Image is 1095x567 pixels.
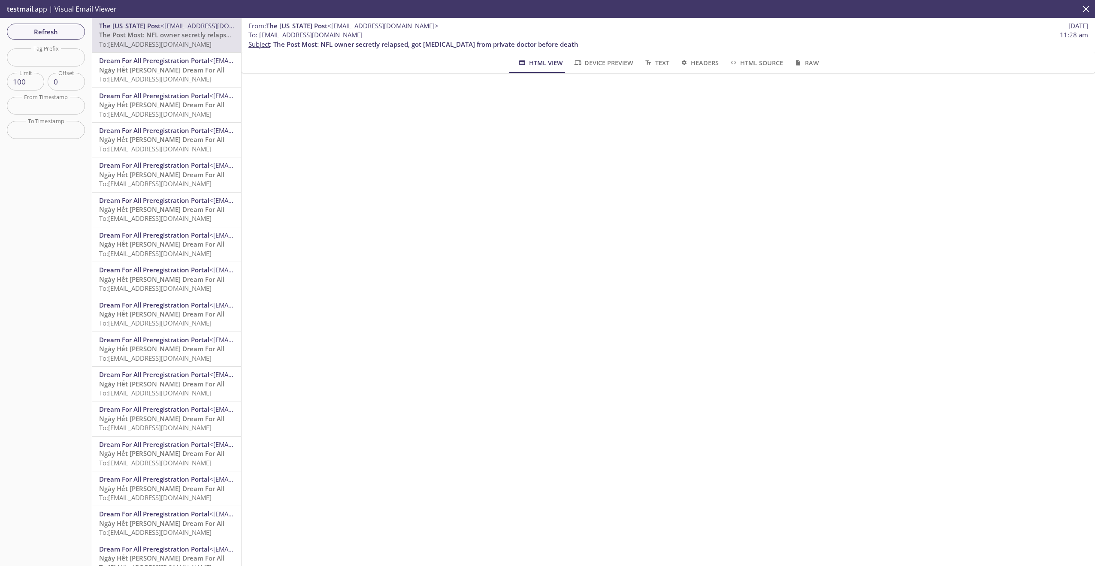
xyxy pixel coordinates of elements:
span: To: [EMAIL_ADDRESS][DOMAIN_NAME] [99,179,212,188]
span: <[EMAIL_ADDRESS][DOMAIN_NAME]> [209,56,321,65]
span: To: [EMAIL_ADDRESS][DOMAIN_NAME] [99,493,212,502]
span: : [EMAIL_ADDRESS][DOMAIN_NAME] [248,30,363,39]
span: Ngày Hết [PERSON_NAME] Dream For All [99,275,224,283]
span: Dream For All Preregistration Portal [99,126,209,135]
div: Dream For All Preregistration Portal<[EMAIL_ADDRESS][DOMAIN_NAME]>Ngày Hết [PERSON_NAME] Dream Fo... [92,157,241,192]
span: <[EMAIL_ADDRESS][DOMAIN_NAME]> [209,405,321,413]
div: Dream For All Preregistration Portal<[EMAIL_ADDRESS][DOMAIN_NAME]>Ngày Hết [PERSON_NAME] Dream Fo... [92,123,241,157]
span: Ngày Hết [PERSON_NAME] Dream For All [99,519,224,528]
span: HTML Source [729,57,783,68]
span: Device Preview [573,57,633,68]
span: Dream For All Preregistration Portal [99,335,209,344]
span: Dream For All Preregistration Portal [99,405,209,413]
div: Dream For All Preregistration Portal<[EMAIL_ADDRESS][DOMAIN_NAME]>Ngày Hết [PERSON_NAME] Dream Fo... [92,506,241,540]
div: Dream For All Preregistration Portal<[EMAIL_ADDRESS][DOMAIN_NAME]>Ngày Hết [PERSON_NAME] Dream Fo... [92,297,241,332]
div: Dream For All Preregistration Portal<[EMAIL_ADDRESS][DOMAIN_NAME]>Ngày Hết [PERSON_NAME] Dream Fo... [92,88,241,122]
span: 11:28 am [1060,30,1088,39]
span: Dream For All Preregistration Portal [99,196,209,205]
span: Dream For All Preregistration Portal [99,301,209,309]
span: The Post Most: NFL owner secretly relapsed, got [MEDICAL_DATA] from private doctor before death [273,40,578,48]
span: HTML View [517,57,563,68]
span: Dream For All Preregistration Portal [99,475,209,483]
div: Dream For All Preregistration Portal<[EMAIL_ADDRESS][DOMAIN_NAME]>Ngày Hết [PERSON_NAME] Dream Fo... [92,471,241,506]
div: Dream For All Preregistration Portal<[EMAIL_ADDRESS][DOMAIN_NAME]>Ngày Hết [PERSON_NAME] Dream Fo... [92,227,241,262]
span: <[EMAIL_ADDRESS][DOMAIN_NAME]> [209,335,321,344]
span: <[EMAIL_ADDRESS][DOMAIN_NAME]> [209,510,321,518]
div: Dream For All Preregistration Portal<[EMAIL_ADDRESS][DOMAIN_NAME]>Ngày Hết [PERSON_NAME] Dream Fo... [92,262,241,296]
span: Ngày Hết [PERSON_NAME] Dream For All [99,100,224,109]
span: Dream For All Preregistration Portal [99,231,209,239]
div: The [US_STATE] Post<[EMAIL_ADDRESS][DOMAIN_NAME]>The Post Most: NFL owner secretly relapsed, got ... [92,18,241,52]
div: Dream For All Preregistration Portal<[EMAIL_ADDRESS][DOMAIN_NAME]>Ngày Hết [PERSON_NAME] Dream Fo... [92,401,241,436]
span: To: [EMAIL_ADDRESS][DOMAIN_NAME] [99,110,212,118]
span: Text [644,57,669,68]
span: Ngày Hết [PERSON_NAME] Dream For All [99,554,224,562]
span: To: [EMAIL_ADDRESS][DOMAIN_NAME] [99,528,212,537]
span: Ngày Hết [PERSON_NAME] Dream For All [99,380,224,388]
span: <[EMAIL_ADDRESS][DOMAIN_NAME]> [209,196,321,205]
span: testmail [7,4,33,14]
span: Raw [793,57,819,68]
span: To: [EMAIL_ADDRESS][DOMAIN_NAME] [99,319,212,327]
div: Dream For All Preregistration Portal<[EMAIL_ADDRESS][DOMAIN_NAME]>Ngày Hết [PERSON_NAME] Dream Fo... [92,193,241,227]
span: To: [EMAIL_ADDRESS][DOMAIN_NAME] [99,423,212,432]
span: <[EMAIL_ADDRESS][DOMAIN_NAME]> [209,475,321,483]
span: Subject [248,40,270,48]
span: [DATE] [1068,21,1088,30]
span: To: [EMAIL_ADDRESS][DOMAIN_NAME] [99,458,212,467]
span: : [248,21,439,30]
p: : [248,30,1088,49]
span: <[EMAIL_ADDRESS][DOMAIN_NAME]> [209,265,321,274]
span: To [248,30,256,39]
span: To: [EMAIL_ADDRESS][DOMAIN_NAME] [99,40,212,48]
button: Refresh [7,24,85,40]
span: Headers [680,57,719,68]
span: The [US_STATE] Post [266,21,327,30]
span: Dream For All Preregistration Portal [99,510,209,518]
span: <[EMAIL_ADDRESS][DOMAIN_NAME]> [209,126,321,135]
span: Ngày Hết [PERSON_NAME] Dream For All [99,344,224,353]
span: <[EMAIL_ADDRESS][DOMAIN_NAME]> [209,231,321,239]
span: Ngày Hết [PERSON_NAME] Dream For All [99,240,224,248]
span: Ngày Hết [PERSON_NAME] Dream For All [99,310,224,318]
span: <[EMAIL_ADDRESS][DOMAIN_NAME]> [209,301,321,309]
span: To: [EMAIL_ADDRESS][DOMAIN_NAME] [99,214,212,223]
span: Dream For All Preregistration Portal [99,370,209,379]
div: Dream For All Preregistration Portal<[EMAIL_ADDRESS][DOMAIN_NAME]>Ngày Hết [PERSON_NAME] Dream Fo... [92,53,241,87]
span: To: [EMAIL_ADDRESS][DOMAIN_NAME] [99,389,212,397]
span: Ngày Hết [PERSON_NAME] Dream For All [99,170,224,179]
div: Dream For All Preregistration Portal<[EMAIL_ADDRESS][DOMAIN_NAME]>Ngày Hết [PERSON_NAME] Dream Fo... [92,332,241,366]
span: Dream For All Preregistration Portal [99,440,209,449]
span: Ngày Hết [PERSON_NAME] Dream For All [99,205,224,214]
div: Dream For All Preregistration Portal<[EMAIL_ADDRESS][DOMAIN_NAME]>Ngày Hết [PERSON_NAME] Dream Fo... [92,367,241,401]
span: <[EMAIL_ADDRESS][DOMAIN_NAME]> [160,21,272,30]
span: <[EMAIL_ADDRESS][DOMAIN_NAME]> [327,21,439,30]
span: Dream For All Preregistration Portal [99,161,209,169]
span: Ngày Hết [PERSON_NAME] Dream For All [99,66,224,74]
span: <[EMAIL_ADDRESS][DOMAIN_NAME]> [209,91,321,100]
span: Ngày Hết [PERSON_NAME] Dream For All [99,449,224,458]
span: <[EMAIL_ADDRESS][DOMAIN_NAME]> [209,440,321,449]
span: <[EMAIL_ADDRESS][DOMAIN_NAME]> [209,161,321,169]
span: From [248,21,264,30]
span: <[EMAIL_ADDRESS][DOMAIN_NAME]> [209,545,321,553]
span: Ngày Hết [PERSON_NAME] Dream For All [99,414,224,423]
span: To: [EMAIL_ADDRESS][DOMAIN_NAME] [99,145,212,153]
span: Dream For All Preregistration Portal [99,56,209,65]
span: <[EMAIL_ADDRESS][DOMAIN_NAME]> [209,370,321,379]
span: Dream For All Preregistration Portal [99,91,209,100]
span: To: [EMAIL_ADDRESS][DOMAIN_NAME] [99,284,212,293]
span: Ngày Hết [PERSON_NAME] Dream For All [99,135,224,144]
span: The [US_STATE] Post [99,21,160,30]
span: The Post Most: NFL owner secretly relapsed, got [MEDICAL_DATA] from private doctor before death [99,30,404,39]
span: Dream For All Preregistration Portal [99,545,209,553]
div: Dream For All Preregistration Portal<[EMAIL_ADDRESS][DOMAIN_NAME]>Ngày Hết [PERSON_NAME] Dream Fo... [92,437,241,471]
span: Refresh [14,26,78,37]
span: Dream For All Preregistration Portal [99,265,209,274]
span: To: [EMAIL_ADDRESS][DOMAIN_NAME] [99,354,212,362]
span: To: [EMAIL_ADDRESS][DOMAIN_NAME] [99,75,212,83]
span: Ngày Hết [PERSON_NAME] Dream For All [99,484,224,493]
span: To: [EMAIL_ADDRESS][DOMAIN_NAME] [99,249,212,258]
